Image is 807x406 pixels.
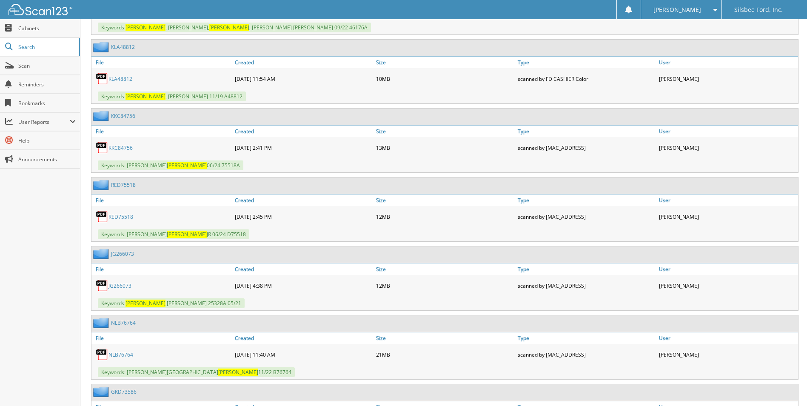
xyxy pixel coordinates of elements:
[96,72,108,85] img: PDF.png
[657,263,798,275] a: User
[108,75,132,83] a: KLA48812
[374,194,515,206] a: Size
[125,24,165,31] span: [PERSON_NAME]
[108,282,131,289] a: JG266073
[111,319,136,326] a: NLB76764
[167,231,207,238] span: [PERSON_NAME]
[657,57,798,68] a: User
[91,194,233,206] a: File
[374,126,515,137] a: Size
[516,332,657,344] a: Type
[18,118,70,126] span: User Reports
[233,263,374,275] a: Created
[98,91,246,101] span: Keywords: , [PERSON_NAME] 11/19 A48812
[374,263,515,275] a: Size
[96,210,108,223] img: PDF.png
[111,43,135,51] a: KLA48812
[374,57,515,68] a: Size
[91,332,233,344] a: File
[516,277,657,294] div: scanned by [MAC_ADDRESS]
[96,279,108,292] img: PDF.png
[96,141,108,154] img: PDF.png
[91,263,233,275] a: File
[96,348,108,361] img: PDF.png
[233,194,374,206] a: Created
[516,126,657,137] a: Type
[218,369,258,376] span: [PERSON_NAME]
[734,7,783,12] span: Silsbee Ford, Inc.
[657,208,798,225] div: [PERSON_NAME]
[374,332,515,344] a: Size
[233,126,374,137] a: Created
[93,42,111,52] img: folder2.png
[93,180,111,190] img: folder2.png
[93,249,111,259] img: folder2.png
[516,70,657,87] div: scanned by FD CASHIER Color
[125,300,165,307] span: [PERSON_NAME]
[108,351,133,358] a: NLB76764
[18,137,76,144] span: Help
[516,208,657,225] div: scanned by [MAC_ADDRESS]
[167,162,207,169] span: [PERSON_NAME]
[516,139,657,156] div: scanned by [MAC_ADDRESS]
[233,139,374,156] div: [DATE] 2:41 PM
[374,277,515,294] div: 12MB
[108,213,133,220] a: RED75518
[374,139,515,156] div: 13MB
[516,57,657,68] a: Type
[98,298,245,308] span: Keywords: ,[PERSON_NAME] 25328A 05/21
[111,181,136,189] a: RED75518
[516,263,657,275] a: Type
[233,57,374,68] a: Created
[374,70,515,87] div: 10MB
[125,93,165,100] span: [PERSON_NAME]
[111,112,135,120] a: KKC84756
[653,7,701,12] span: [PERSON_NAME]
[18,25,76,32] span: Cabinets
[93,111,111,121] img: folder2.png
[657,139,798,156] div: [PERSON_NAME]
[98,229,249,239] span: Keywords: [PERSON_NAME] JR 06/24 D75518
[111,388,137,395] a: GKD73586
[657,277,798,294] div: [PERSON_NAME]
[18,43,74,51] span: Search
[98,160,243,170] span: Keywords: [PERSON_NAME] 06/24 75518A
[516,346,657,363] div: scanned by [MAC_ADDRESS]
[18,81,76,88] span: Reminders
[657,126,798,137] a: User
[657,70,798,87] div: [PERSON_NAME]
[18,100,76,107] span: Bookmarks
[91,126,233,137] a: File
[657,346,798,363] div: [PERSON_NAME]
[98,367,295,377] span: Keywords: [PERSON_NAME][GEOGRAPHIC_DATA] 11/22 B76764
[93,386,111,397] img: folder2.png
[233,70,374,87] div: [DATE] 11:54 AM
[108,144,133,152] a: KKC84756
[764,365,807,406] iframe: Chat Widget
[18,156,76,163] span: Announcements
[516,194,657,206] a: Type
[374,208,515,225] div: 12MB
[93,317,111,328] img: folder2.png
[657,332,798,344] a: User
[18,62,76,69] span: Scan
[657,194,798,206] a: User
[98,23,371,32] span: Keywords: , [PERSON_NAME], , [PERSON_NAME] [PERSON_NAME] 09/22 46176A
[91,57,233,68] a: File
[233,346,374,363] div: [DATE] 11:40 AM
[233,277,374,294] div: [DATE] 4:38 PM
[374,346,515,363] div: 21MB
[111,250,134,257] a: JG266073
[233,208,374,225] div: [DATE] 2:45 PM
[209,24,249,31] span: [PERSON_NAME]
[233,332,374,344] a: Created
[9,4,72,15] img: scan123-logo-white.svg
